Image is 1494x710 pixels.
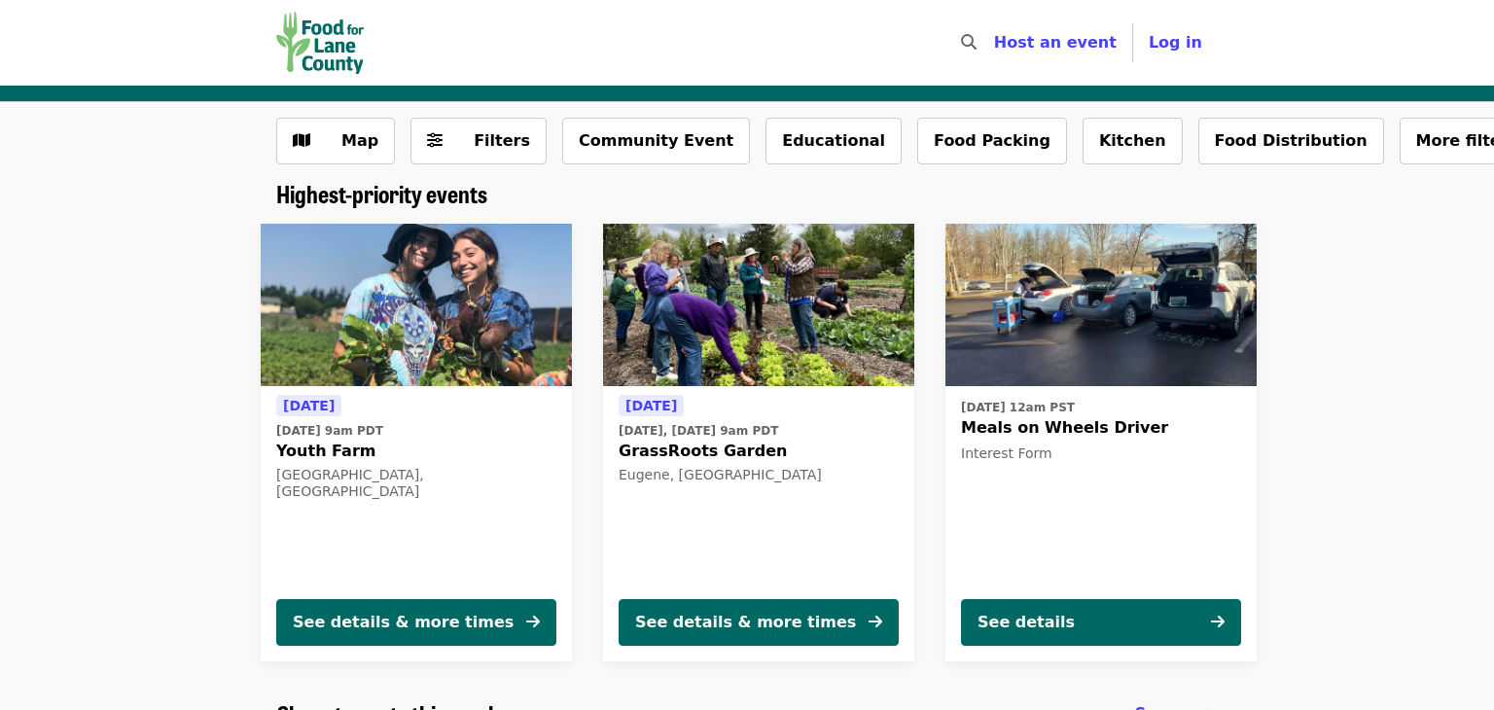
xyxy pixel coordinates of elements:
img: Meals on Wheels Driver organized by Food for Lane County [945,224,1257,387]
div: [GEOGRAPHIC_DATA], [GEOGRAPHIC_DATA] [276,467,556,500]
button: Show map view [276,118,395,164]
i: arrow-right icon [869,613,882,631]
div: See details & more times [635,611,856,634]
button: Educational [765,118,902,164]
time: [DATE] 9am PDT [276,422,383,440]
i: map icon [293,131,310,150]
span: Filters [474,131,530,150]
div: Highest-priority events [261,180,1233,208]
button: See details & more times [276,599,556,646]
button: See details [961,599,1241,646]
span: Youth Farm [276,440,556,463]
img: Youth Farm organized by Food for Lane County [261,224,572,387]
i: arrow-right icon [526,613,540,631]
button: Filters (0 selected) [410,118,547,164]
button: See details & more times [619,599,899,646]
span: GrassRoots Garden [619,440,899,463]
time: [DATE], [DATE] 9am PDT [619,422,778,440]
div: See details & more times [293,611,514,634]
span: Meals on Wheels Driver [961,416,1241,440]
button: Food Distribution [1198,118,1384,164]
a: Highest-priority events [276,180,487,208]
button: Food Packing [917,118,1067,164]
img: Food for Lane County - Home [276,12,364,74]
i: arrow-right icon [1211,613,1225,631]
button: Kitchen [1083,118,1183,164]
button: Log in [1133,23,1218,62]
span: [DATE] [625,398,677,413]
span: Interest Form [961,445,1052,461]
div: Eugene, [GEOGRAPHIC_DATA] [619,467,899,483]
time: [DATE] 12am PST [961,399,1075,416]
i: sliders-h icon [427,131,443,150]
button: Community Event [562,118,750,164]
i: search icon [961,33,977,52]
a: See details for "GrassRoots Garden" [603,224,914,661]
input: Search [988,19,1004,66]
a: Host an event [994,33,1117,52]
span: Log in [1149,33,1202,52]
span: [DATE] [283,398,335,413]
a: See details for "Youth Farm" [261,224,572,661]
img: GrassRoots Garden organized by Food for Lane County [603,224,914,387]
div: See details [978,611,1075,634]
span: Map [341,131,378,150]
a: See details for "Meals on Wheels Driver" [945,224,1257,661]
span: Highest-priority events [276,176,487,210]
